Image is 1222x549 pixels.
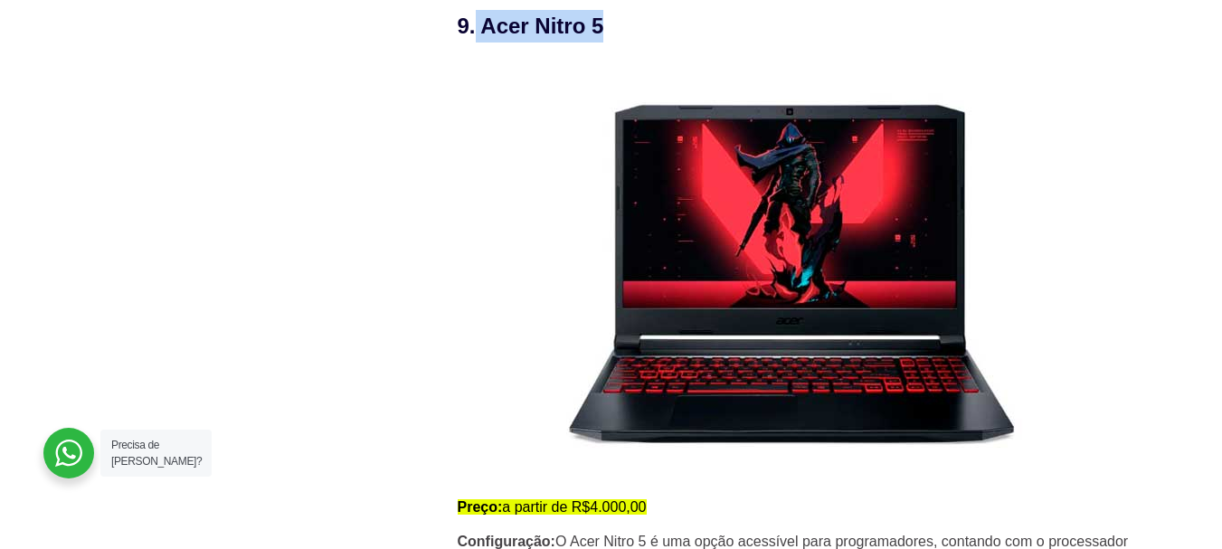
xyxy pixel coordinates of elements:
strong: Preço: [458,499,503,515]
iframe: Chat Widget [896,317,1222,549]
span: Precisa de [PERSON_NAME]? [111,439,202,468]
h3: 9. Acer Nitro 5 [458,10,1145,43]
mark: a partir de R$4.000,00 [458,499,647,515]
strong: Configuração: [458,534,555,549]
div: Widget de chat [896,317,1222,549]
